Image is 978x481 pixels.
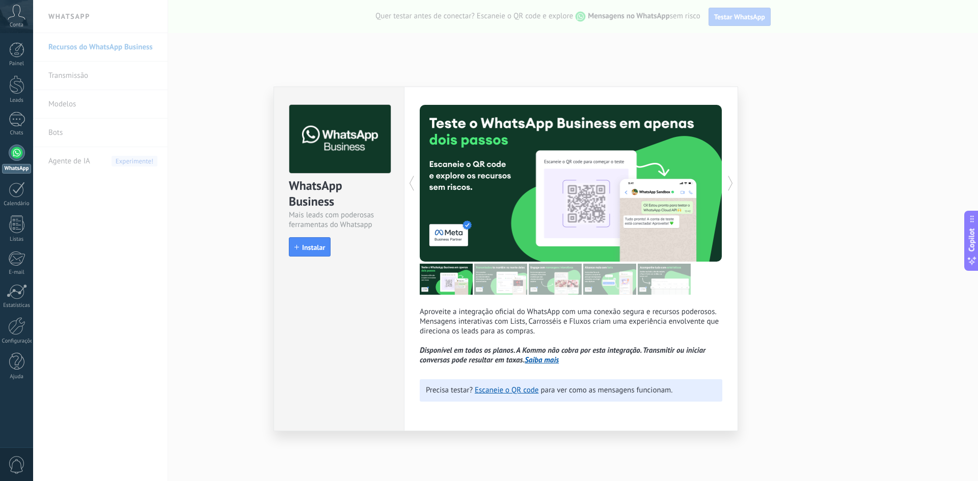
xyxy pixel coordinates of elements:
button: Instalar [289,237,331,257]
img: tour_image_af96a8ccf0f3a66e7f08a429c7d28073.png [420,264,473,295]
a: Saiba mais [525,355,559,365]
img: tour_image_58a1c38c4dee0ce492f4b60cdcddf18a.png [583,264,636,295]
span: Copilot [967,228,977,251]
p: Aproveite a integração oficial do WhatsApp com uma conexão segura e recursos poderosos. Mensagens... [420,307,722,365]
div: Mais leads com poderosas ferramentas do Whatsapp [289,210,389,230]
div: Leads [2,97,32,104]
div: Chats [2,130,32,136]
span: para ver como as mensagens funcionam. [540,385,672,395]
div: Ajuda [2,374,32,380]
div: Listas [2,236,32,243]
img: logo_main.png [289,105,391,174]
div: Calendário [2,201,32,207]
i: Disponível em todos os planos. A Kommo não cobra por esta integração. Transmitir ou iniciar conve... [420,346,705,365]
img: tour_image_46dcd16e2670e67c1b8e928eefbdcce9.png [638,264,691,295]
img: tour_image_87c31d5c6b42496d4b4f28fbf9d49d2b.png [529,264,582,295]
div: Estatísticas [2,302,32,309]
a: Escaneie o QR code [475,385,538,395]
span: Precisa testar? [426,385,473,395]
div: WhatsApp [2,164,31,174]
div: Configurações [2,338,32,345]
div: E-mail [2,269,32,276]
span: Conta [10,22,23,29]
div: WhatsApp Business [289,178,389,210]
img: tour_image_6cf6297515b104f916d063e49aae351c.png [474,264,527,295]
div: Painel [2,61,32,67]
span: Instalar [302,244,325,251]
